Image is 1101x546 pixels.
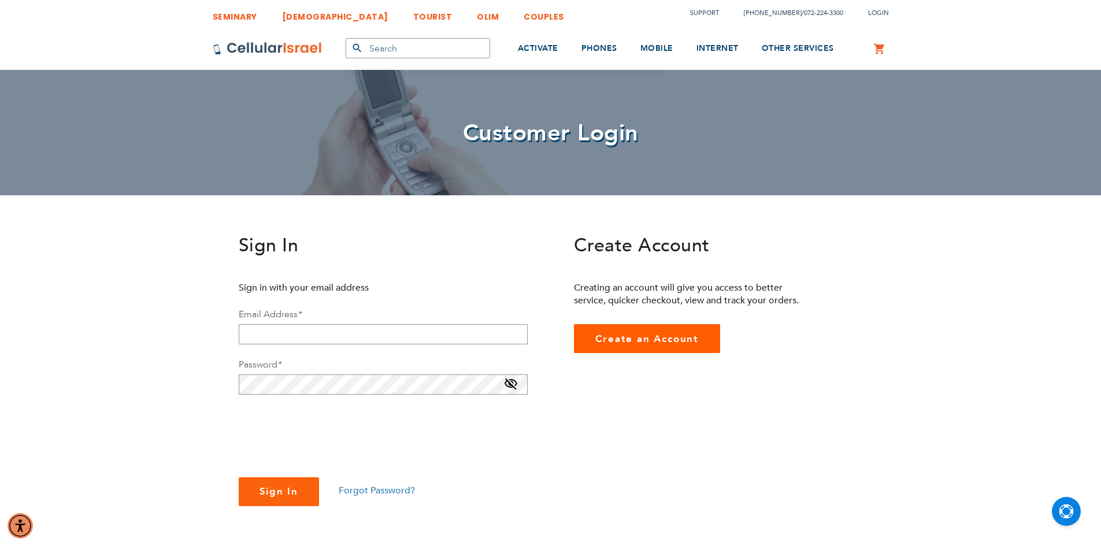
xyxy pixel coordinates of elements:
[574,324,721,353] a: Create an Account
[213,3,257,24] a: SEMINARY
[696,27,739,70] a: INTERNET
[260,485,299,498] span: Sign In
[413,3,453,24] a: TOURIST
[640,43,673,54] span: MOBILE
[762,43,834,54] span: OTHER SERVICES
[762,27,834,70] a: OTHER SERVICES
[518,43,558,54] span: ACTIVATE
[595,332,699,346] span: Create an Account
[346,38,490,58] input: Search
[239,358,281,371] label: Password
[239,408,414,454] iframe: reCAPTCHA
[581,27,617,70] a: PHONES
[239,324,528,344] input: Email
[239,308,302,321] label: Email Address
[868,9,889,17] span: Login
[524,3,564,24] a: COUPLES
[8,513,33,538] div: Accessibility Menu
[690,9,719,17] a: Support
[213,42,322,55] img: Cellular Israel Logo
[239,477,320,506] button: Sign In
[339,484,415,497] a: Forgot Password?
[640,27,673,70] a: MOBILE
[744,9,802,17] a: [PHONE_NUMBER]
[239,281,473,294] p: Sign in with your email address
[463,117,639,149] span: Customer Login
[581,43,617,54] span: PHONES
[477,3,499,24] a: OLIM
[518,27,558,70] a: ACTIVATE
[239,233,299,258] span: Sign In
[696,43,739,54] span: INTERNET
[732,5,843,21] li: /
[804,9,843,17] a: 072-224-3300
[574,233,710,258] span: Create Account
[282,3,388,24] a: [DEMOGRAPHIC_DATA]
[574,281,808,307] p: Creating an account will give you access to better service, quicker checkout, view and track your...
